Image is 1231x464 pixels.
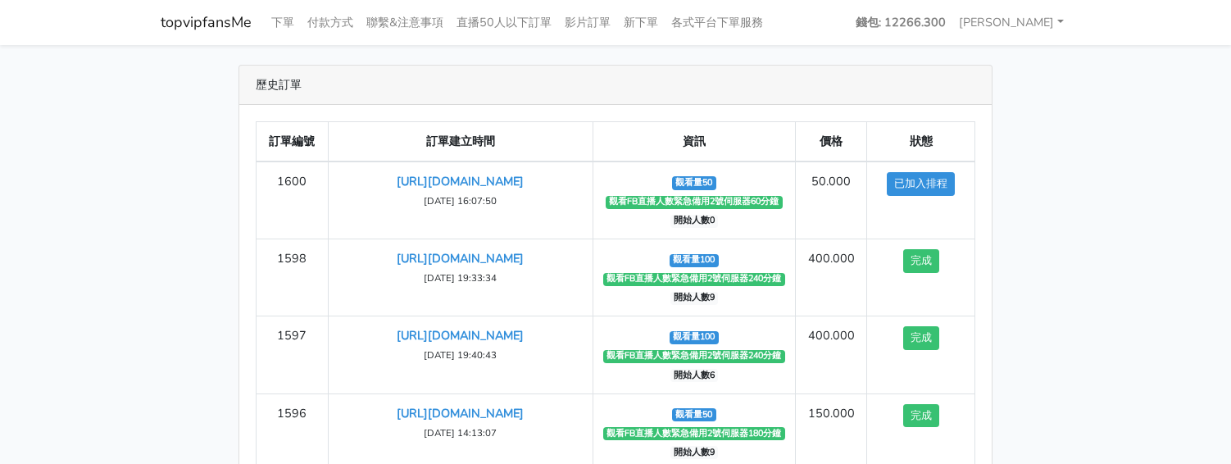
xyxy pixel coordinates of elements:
[257,161,329,239] td: 1600
[670,369,719,382] span: 開始人數6
[670,446,719,459] span: 開始人數9
[603,427,785,440] span: 觀看FB直播人數緊急備用2號伺服器180分鐘
[239,66,992,105] div: 歷史訂單
[397,405,524,421] a: [URL][DOMAIN_NAME]
[795,161,867,239] td: 50.000
[301,7,360,39] a: 付款方式
[603,350,785,363] span: 觀看FB直播人數緊急備用2號伺服器240分鐘
[672,408,716,421] span: 觀看量50
[257,239,329,316] td: 1598
[670,331,719,344] span: 觀看量100
[670,215,719,228] span: 開始人數0
[670,254,719,267] span: 觀看量100
[328,122,593,162] th: 訂單建立時間
[257,316,329,393] td: 1597
[795,316,867,393] td: 400.000
[867,122,975,162] th: 狀態
[795,122,867,162] th: 價格
[903,326,939,350] button: 完成
[558,7,617,39] a: 影片訂單
[903,404,939,428] button: 完成
[593,122,796,162] th: 資訊
[603,273,785,286] span: 觀看FB直播人數緊急備用2號伺服器240分鐘
[952,7,1070,39] a: [PERSON_NAME]
[257,122,329,162] th: 訂單編號
[887,172,955,196] button: 已加入排程
[397,173,524,189] a: [URL][DOMAIN_NAME]
[670,292,719,305] span: 開始人數9
[617,7,665,39] a: 新下單
[424,426,497,439] small: [DATE] 14:13:07
[360,7,450,39] a: 聯繫&注意事項
[424,348,497,362] small: [DATE] 19:40:43
[161,7,252,39] a: topvipfansMe
[265,7,301,39] a: 下單
[795,239,867,316] td: 400.000
[849,7,952,39] a: 錢包: 12266.300
[397,327,524,343] a: [URL][DOMAIN_NAME]
[856,14,946,30] strong: 錢包: 12266.300
[424,271,497,284] small: [DATE] 19:33:34
[665,7,770,39] a: 各式平台下單服務
[606,196,783,209] span: 觀看FB直播人數緊急備用2號伺服器60分鐘
[450,7,558,39] a: 直播50人以下訂單
[424,194,497,207] small: [DATE] 16:07:50
[672,176,716,189] span: 觀看量50
[397,250,524,266] a: [URL][DOMAIN_NAME]
[903,249,939,273] button: 完成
